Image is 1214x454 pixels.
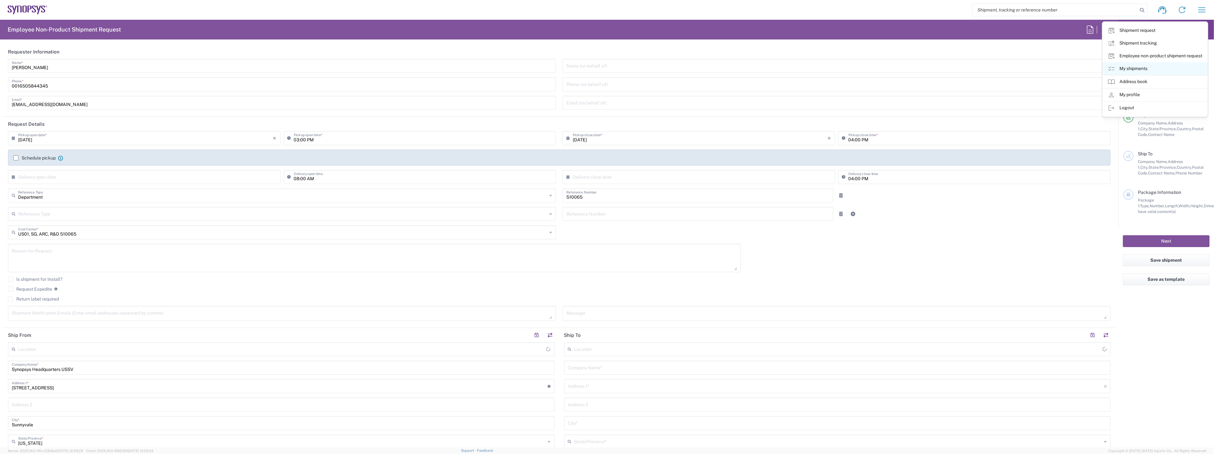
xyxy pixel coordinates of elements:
a: Shipment tracking [1103,37,1208,50]
button: Save shipment [1123,254,1210,266]
input: Shipment, tracking or reference number [973,4,1138,16]
span: State/Province, [1148,126,1177,131]
span: Package 1: [1138,198,1154,208]
span: Height, [1190,203,1204,208]
h2: Employee Non-Product Shipment Request [8,26,121,33]
a: Add Reference [849,209,858,218]
a: Remove Reference [837,191,846,200]
span: Package Information [1138,190,1181,195]
span: Number, [1150,203,1165,208]
span: Country, [1177,126,1192,131]
label: Request Expedite [8,287,52,292]
span: Type, [1140,203,1150,208]
span: Country, [1177,165,1192,170]
button: Save as template [1123,273,1210,285]
a: Shipment request [1103,24,1208,37]
span: Company Name, [1138,121,1168,125]
a: My profile [1103,89,1208,101]
span: Phone Number [1175,171,1203,175]
a: Feedback [477,449,493,452]
a: Remove Reference [837,209,846,218]
a: My shipments [1103,62,1208,75]
span: Server: 2025.16.0-1ffcc23b9e2 [8,449,83,453]
span: [DATE] 12:29:29 [57,449,83,453]
a: Employee non-product shipment request [1103,50,1208,62]
span: [DATE] 12:25:34 [128,449,153,453]
span: Client: 2025.16.0-1592391 [86,449,153,453]
h2: Request Details [8,121,45,127]
span: State/Province, [1148,165,1177,170]
i: × [273,133,277,143]
button: Next [1123,235,1210,247]
label: Is shipment for Install? [8,277,62,282]
h2: Requester Information [8,49,60,55]
span: Ship To [1138,151,1153,156]
span: Contact Name, [1148,171,1175,175]
a: Address book [1103,75,1208,88]
span: Company Name, [1138,159,1168,164]
label: Schedule pickup [13,155,56,160]
span: Copyright © [DATE]-[DATE] Agistix Inc., All Rights Reserved [1108,448,1206,454]
span: City, [1140,165,1148,170]
span: Length, [1165,203,1179,208]
span: City, [1140,126,1148,131]
label: Return label required [8,296,59,301]
a: Support [461,449,477,452]
span: Width, [1179,203,1190,208]
span: Contact Name [1148,132,1175,137]
h2: Ship To [564,332,581,338]
a: Logout [1103,102,1208,114]
i: × [828,133,831,143]
h2: Ship From [8,332,31,338]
